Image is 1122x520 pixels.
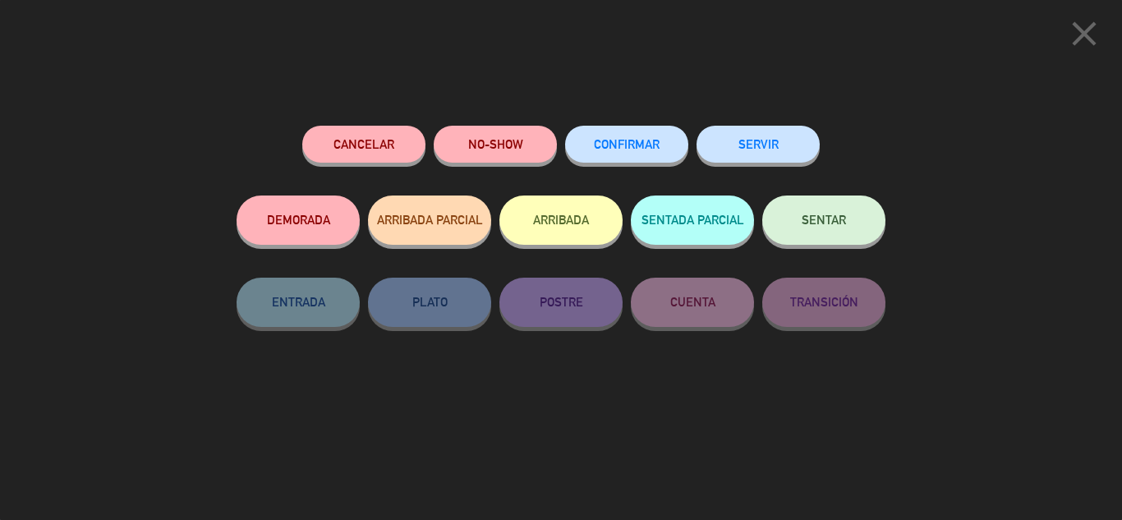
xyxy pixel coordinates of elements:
[499,196,623,245] button: ARRIBADA
[1059,12,1110,61] button: close
[802,213,846,227] span: SENTAR
[762,196,885,245] button: SENTAR
[631,196,754,245] button: SENTADA PARCIAL
[1064,13,1105,54] i: close
[302,126,425,163] button: Cancelar
[237,196,360,245] button: DEMORADA
[631,278,754,327] button: CUENTA
[499,278,623,327] button: POSTRE
[368,278,491,327] button: PLATO
[565,126,688,163] button: CONFIRMAR
[237,278,360,327] button: ENTRADA
[697,126,820,163] button: SERVIR
[434,126,557,163] button: NO-SHOW
[762,278,885,327] button: TRANSICIÓN
[368,196,491,245] button: ARRIBADA PARCIAL
[594,137,660,151] span: CONFIRMAR
[377,213,483,227] span: ARRIBADA PARCIAL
